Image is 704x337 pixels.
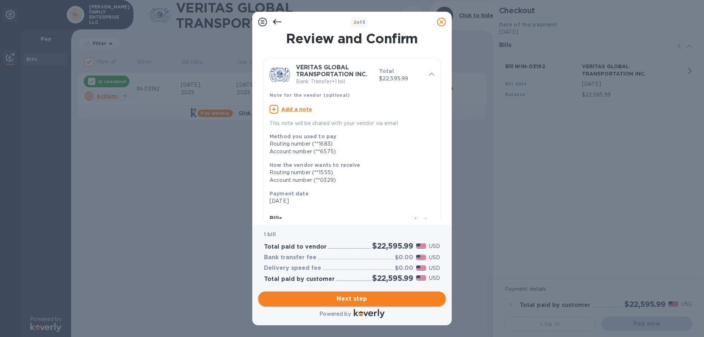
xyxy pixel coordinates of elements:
[264,276,335,283] h3: Total paid by customer
[416,255,426,260] img: USD
[269,162,360,168] b: How the vendor wants to receive
[429,242,440,250] p: USD
[416,243,426,249] img: USD
[353,19,366,25] b: of 3
[262,31,442,46] h1: Review and Confirm
[264,231,276,237] b: 1 bill
[269,169,429,176] div: Routing number (**1555)
[269,197,429,205] p: [DATE]
[429,274,440,282] p: USD
[269,191,309,197] b: Payment date
[258,292,446,306] button: Next step
[296,78,373,85] p: Bank Transfer • 1 bill
[264,254,316,261] h3: Bank transfer fee
[354,309,385,318] img: Logo
[372,241,413,250] h2: $22,595.99
[281,106,312,112] u: Add a note
[429,254,440,261] p: USD
[269,120,434,127] p: This note will be shared with your vendor via email
[416,265,426,271] img: USD
[269,133,336,139] b: Method you used to pay
[269,140,429,148] div: Routing number (**1683)
[264,243,327,250] h3: Total paid to vendor
[296,64,367,78] b: VERITAS GLOBAL TRANSPORTATION INC.
[372,274,413,283] h2: $22,595.99
[269,148,429,155] div: Account number (**6575)
[264,265,321,272] h3: Delivery speed fee
[395,265,413,272] h3: $0.00
[264,294,440,303] span: Next step
[379,75,423,83] p: $22,595.99
[416,275,426,281] img: USD
[395,254,413,261] h3: $0.00
[269,92,350,98] b: Note for the vendor (optional)
[319,310,351,318] p: Powered by
[269,215,402,222] h3: Bills
[269,176,429,184] div: Account number (**0329)
[379,68,394,74] b: Total
[429,264,440,272] p: USD
[411,215,420,224] span: 1
[353,19,356,25] span: 2
[269,64,434,127] div: VERITAS GLOBAL TRANSPORTATION INC.Bank Transfer•1 billTotal$22,595.99Note for the vendor (optiona...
